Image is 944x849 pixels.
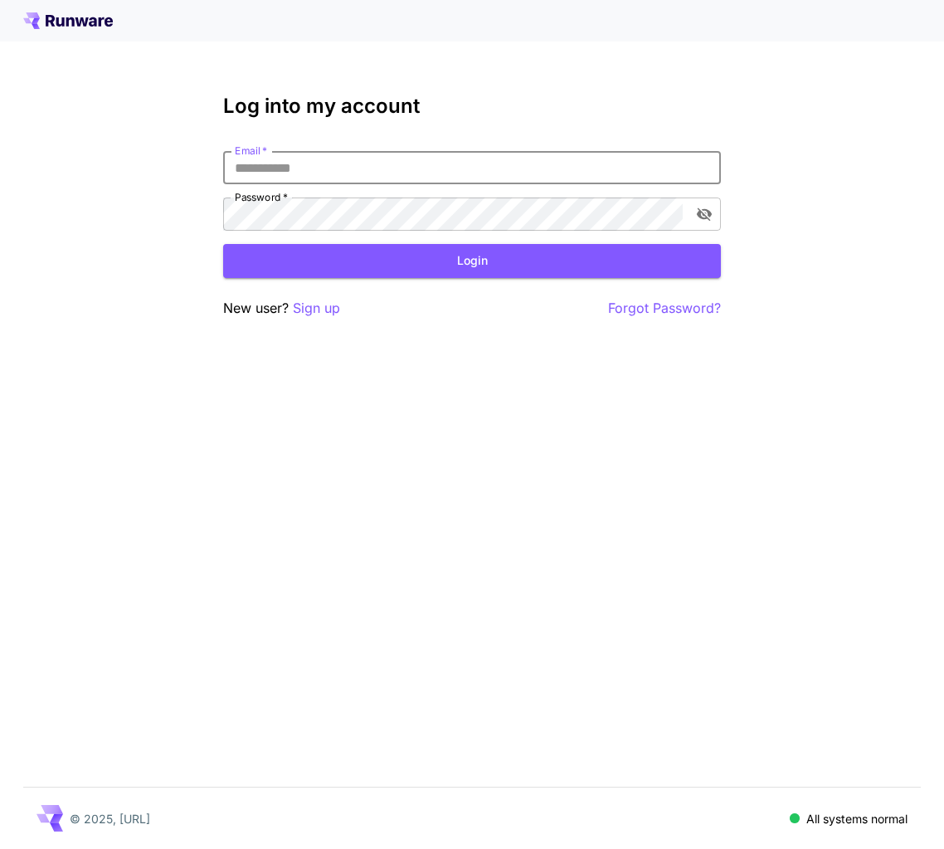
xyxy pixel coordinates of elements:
button: Login [223,244,721,278]
h3: Log into my account [223,95,721,118]
p: © 2025, [URL] [70,810,150,827]
button: Sign up [293,298,340,319]
p: All systems normal [806,810,908,827]
button: toggle password visibility [689,199,719,229]
button: Forgot Password? [608,298,721,319]
p: New user? [223,298,340,319]
label: Password [235,190,288,204]
label: Email [235,144,267,158]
